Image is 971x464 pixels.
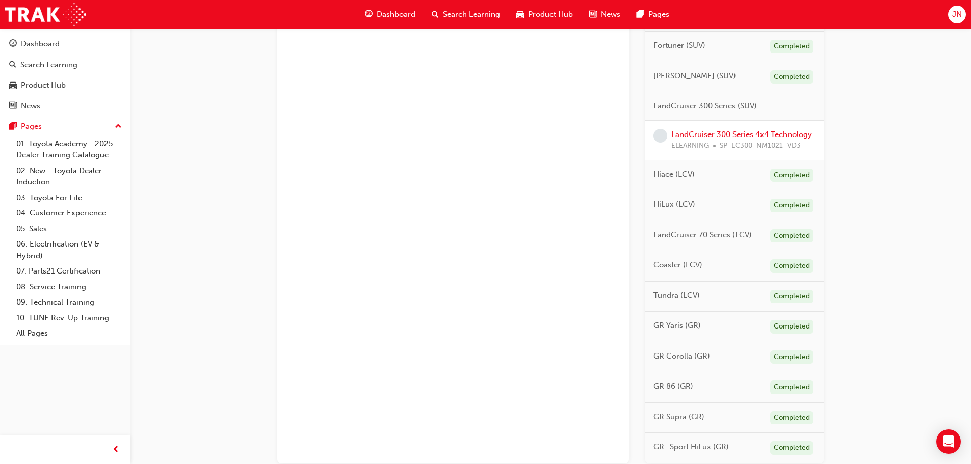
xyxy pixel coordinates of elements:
[508,4,581,25] a: car-iconProduct Hub
[443,9,500,20] span: Search Learning
[12,294,126,310] a: 09. Technical Training
[653,70,736,82] span: [PERSON_NAME] (SUV)
[20,59,77,71] div: Search Learning
[770,350,813,364] div: Completed
[112,444,120,456] span: prev-icon
[5,3,86,26] img: Trak
[4,56,126,74] a: Search Learning
[12,236,126,263] a: 06. Electrification (EV & Hybrid)
[4,117,126,136] button: Pages
[9,61,16,70] span: search-icon
[653,350,710,362] span: GR Corolla (GR)
[4,35,126,53] a: Dashboard
[770,229,813,243] div: Completed
[653,320,701,332] span: GR Yaris (GR)
[770,199,813,212] div: Completed
[948,6,966,23] button: JN
[12,190,126,206] a: 03. Toyota For Life
[9,40,17,49] span: guage-icon
[653,229,752,241] span: LandCruiser 70 Series (LCV)
[9,122,17,131] span: pages-icon
[424,4,508,25] a: search-iconSearch Learning
[581,4,628,25] a: news-iconNews
[4,97,126,116] a: News
[12,279,126,295] a: 08. Service Training
[432,8,439,21] span: search-icon
[770,40,813,53] div: Completed
[653,100,757,112] span: LandCruiser 300 Series (SUV)
[528,9,573,20] span: Product Hub
[357,4,424,25] a: guage-iconDashboard
[589,8,597,21] span: news-icon
[671,140,709,152] span: ELEARNING
[21,121,42,132] div: Pages
[648,9,669,20] span: Pages
[4,33,126,117] button: DashboardSearch LearningProduct HubNews
[9,81,17,90] span: car-icon
[770,320,813,334] div: Completed
[770,70,813,84] div: Completed
[21,38,60,50] div: Dashboard
[720,140,801,152] span: SP_LC300_NM1021_VD3
[952,9,962,20] span: JN
[770,380,813,394] div: Completed
[12,205,126,221] a: 04. Customer Experience
[601,9,620,20] span: News
[653,259,702,271] span: Coaster (LCV)
[115,120,122,133] span: up-icon
[770,169,813,182] div: Completed
[365,8,373,21] span: guage-icon
[653,169,695,180] span: Hiace (LCV)
[9,102,17,111] span: news-icon
[4,76,126,95] a: Product Hub
[671,130,812,139] a: LandCruiser 300 Series 4x4 Technology
[21,79,66,91] div: Product Hub
[653,290,700,302] span: Tundra (LCV)
[628,4,677,25] a: pages-iconPages
[936,429,961,454] div: Open Intercom Messenger
[12,163,126,190] a: 02. New - Toyota Dealer Induction
[770,290,813,304] div: Completed
[770,259,813,273] div: Completed
[653,411,704,423] span: GR Supra (GR)
[12,310,126,326] a: 10. TUNE Rev-Up Training
[770,411,813,425] div: Completed
[770,441,813,455] div: Completed
[653,40,705,51] span: Fortuner (SUV)
[653,199,695,210] span: HiLux (LCV)
[12,221,126,237] a: 05. Sales
[637,8,644,21] span: pages-icon
[653,380,693,392] span: GR 86 (GR)
[21,100,40,112] div: News
[12,263,126,279] a: 07. Parts21 Certification
[516,8,524,21] span: car-icon
[653,441,729,453] span: GR- Sport HiLux (GR)
[653,129,667,143] span: learningRecordVerb_NONE-icon
[12,325,126,341] a: All Pages
[377,9,415,20] span: Dashboard
[12,136,126,163] a: 01. Toyota Academy - 2025 Dealer Training Catalogue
